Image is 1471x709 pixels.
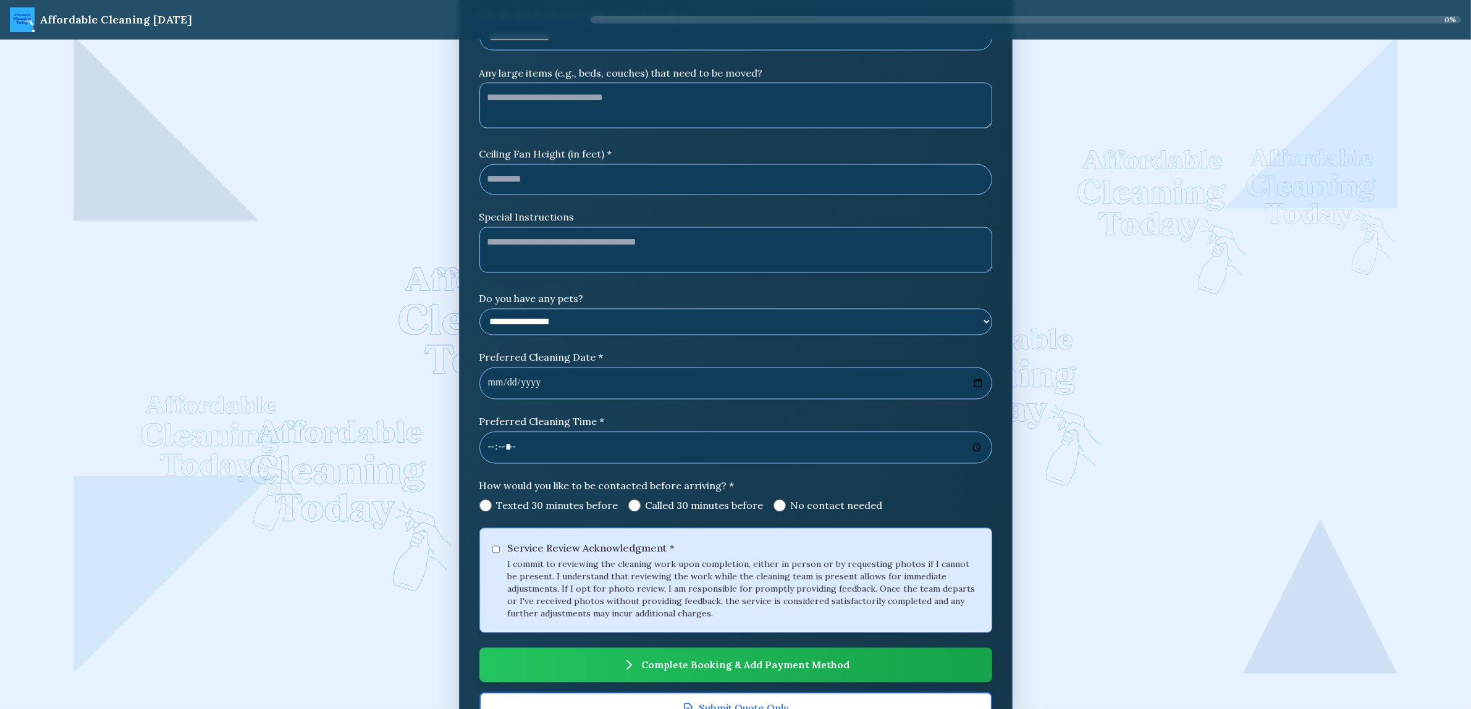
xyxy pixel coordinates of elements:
input: Service Review Acknowledgment *I commit to reviewing the cleaning work upon completion, either in... [492,543,500,556]
label: Preferred Cleaning Time * [479,414,992,429]
img: ACT Logo [10,7,35,32]
p: Service Review Acknowledgment * [507,541,979,556]
label: How would you like to be contacted before arriving? * [479,479,992,493]
label: Do you have any pets? [479,292,992,306]
label: Preferred Cleaning Date * [479,350,992,365]
input: Texted 30 minutes before [479,500,492,512]
button: Complete Booking & Add Payment Method [479,648,992,682]
label: Special Instructions [479,210,992,225]
span: 0 % [1444,15,1456,25]
span: Called 30 minutes before [646,498,764,513]
span: No contact needed [791,498,883,513]
input: Called 30 minutes before [628,500,641,512]
span: Texted 30 minutes before [497,498,618,513]
input: No contact needed [773,500,786,512]
label: Any large items (e.g., beds, couches) that need to be moved? [479,65,992,80]
div: Affordable Cleaning [DATE] [40,11,192,28]
label: Ceiling Fan Height (in feet) * [479,147,992,162]
p: I commit to reviewing the cleaning work upon completion, either in person or by requesting photos... [507,558,979,620]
